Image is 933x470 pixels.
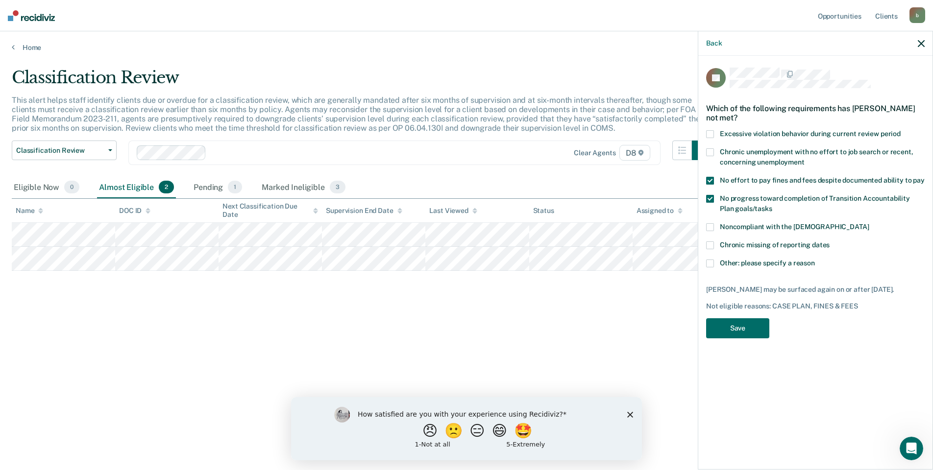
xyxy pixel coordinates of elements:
[326,207,402,215] div: Supervision End Date
[720,130,901,138] span: Excessive violation behavior during current review period
[222,202,318,219] div: Next Classification Due Date
[706,285,925,294] div: [PERSON_NAME] may be surfaced again on or after [DATE].
[429,207,477,215] div: Last Viewed
[720,223,869,231] span: Noncompliant with the [DEMOGRAPHIC_DATA]
[16,146,104,155] span: Classification Review
[619,145,650,161] span: D8
[720,194,910,212] span: No progress toward completion of Transition Accountability Plan goals/tasks
[192,177,244,198] div: Pending
[706,96,925,130] div: Which of the following requirements has [PERSON_NAME] not met?
[720,148,913,166] span: Chronic unemployment with no effort to job search or recent, concerning unemployment
[720,176,925,184] span: No effort to pay fines and fees despite documented ability to pay
[706,302,925,310] div: Not eligible reasons: CASE PLAN, FINES & FEES
[228,181,242,193] span: 1
[706,318,769,338] button: Save
[291,397,642,460] iframe: Survey by Kim from Recidiviz
[720,259,815,267] span: Other: please specify a reason
[574,149,615,157] div: Clear agents
[260,177,347,198] div: Marked Ineligible
[909,7,925,23] div: b
[330,181,345,193] span: 3
[637,207,683,215] div: Assigned to
[12,68,712,95] div: Classification Review
[12,95,700,133] p: This alert helps staff identify clients due or overdue for a classification review, which are gen...
[12,177,81,198] div: Eligible Now
[900,437,923,460] iframe: Intercom live chat
[159,181,174,193] span: 2
[706,39,722,47] button: Back
[64,181,79,193] span: 0
[119,207,150,215] div: DOC ID
[720,241,830,249] span: Chronic missing of reporting dates
[8,10,55,21] img: Recidiviz
[533,207,554,215] div: Status
[12,43,921,52] a: Home
[16,207,43,215] div: Name
[97,177,176,198] div: Almost Eligible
